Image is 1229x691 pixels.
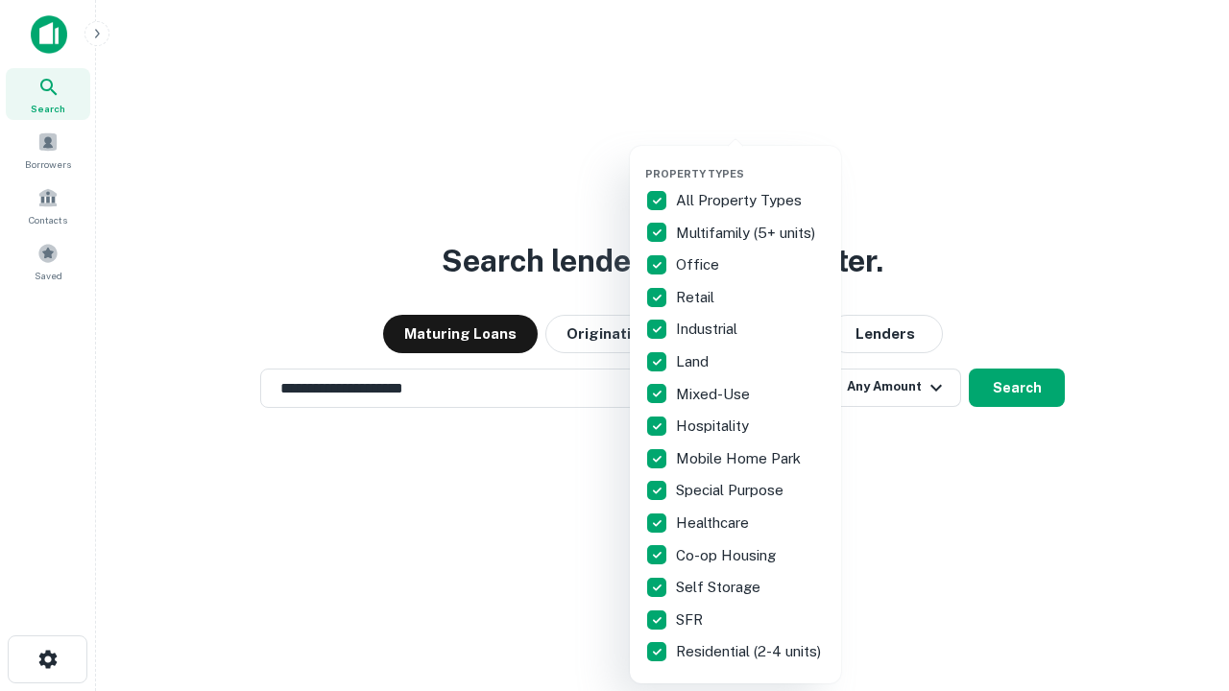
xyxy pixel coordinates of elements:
p: Multifamily (5+ units) [676,222,819,245]
p: Hospitality [676,415,753,438]
p: Residential (2-4 units) [676,640,825,663]
p: Office [676,253,723,276]
p: All Property Types [676,189,806,212]
p: Land [676,350,712,373]
p: Retail [676,286,718,309]
p: Healthcare [676,512,753,535]
p: Special Purpose [676,479,787,502]
p: SFR [676,608,707,631]
p: Mobile Home Park [676,447,805,470]
p: Self Storage [676,576,764,599]
p: Industrial [676,318,741,341]
p: Mixed-Use [676,383,754,406]
p: Co-op Housing [676,544,780,567]
span: Property Types [645,168,744,179]
iframe: Chat Widget [1133,537,1229,630]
